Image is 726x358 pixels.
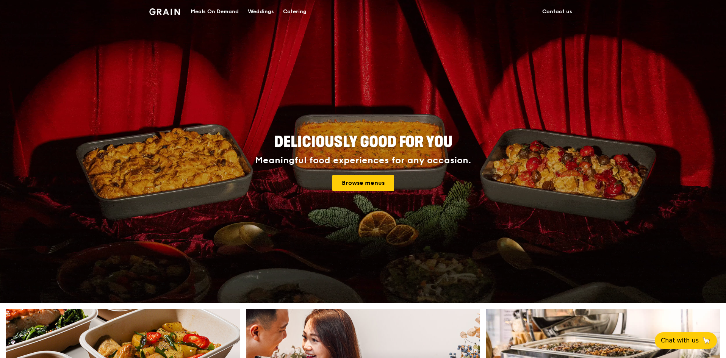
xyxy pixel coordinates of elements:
[655,332,717,349] button: Chat with us🦙
[279,0,311,23] a: Catering
[248,0,274,23] div: Weddings
[191,0,239,23] div: Meals On Demand
[332,175,394,191] a: Browse menus
[243,0,279,23] a: Weddings
[227,155,499,166] div: Meaningful food experiences for any occasion.
[538,0,577,23] a: Contact us
[702,336,711,345] span: 🦙
[661,336,699,345] span: Chat with us
[149,8,180,15] img: Grain
[274,133,452,151] span: Deliciously good for you
[283,0,307,23] div: Catering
